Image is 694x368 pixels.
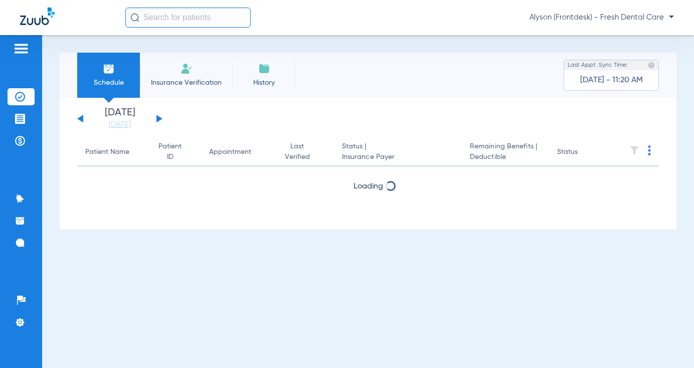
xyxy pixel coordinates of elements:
[85,147,129,157] div: Patient Name
[240,78,288,88] span: History
[130,13,139,22] img: Search Icon
[181,63,193,75] img: Manual Insurance Verification
[125,8,251,28] input: Search for patients
[147,78,225,88] span: Insurance Verification
[85,78,132,88] span: Schedule
[470,152,541,162] span: Deductible
[629,145,639,155] img: filter.svg
[549,138,617,166] th: Status
[209,147,262,157] div: Appointment
[278,141,317,162] div: Last Verified
[209,147,251,157] div: Appointment
[156,141,184,162] div: Patient ID
[648,145,651,155] img: group-dot-blue.svg
[648,62,655,69] img: last sync help info
[334,138,462,166] th: Status |
[580,75,643,85] span: [DATE] - 11:20 AM
[13,43,29,55] img: hamburger-icon
[258,63,270,75] img: History
[20,8,55,25] img: Zuub Logo
[354,182,383,191] span: Loading
[156,141,193,162] div: Patient ID
[568,60,628,70] span: Last Appt. Sync Time:
[90,108,150,130] li: [DATE]
[90,120,150,130] a: [DATE]
[103,63,115,75] img: Schedule
[462,138,549,166] th: Remaining Benefits |
[278,141,326,162] div: Last Verified
[85,147,140,157] div: Patient Name
[530,13,674,23] span: Alyson (Frontdesk) - Fresh Dental Care
[342,152,454,162] span: Insurance Payer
